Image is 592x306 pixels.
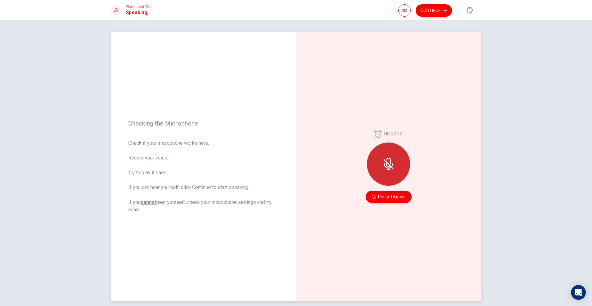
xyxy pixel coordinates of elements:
button: Record Again [366,191,412,203]
u: cannot [141,199,157,205]
span: Checking the Microphone [128,120,279,127]
span: 00:00:15 [384,130,403,138]
button: Continue [416,4,452,17]
h1: Speaking [126,9,153,16]
div: Open Intercom Messenger [571,285,586,300]
span: Placement Test [126,5,153,9]
span: Check if your microphone works here. Record your voice. Try to play it back. If you can hear your... [128,139,279,213]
